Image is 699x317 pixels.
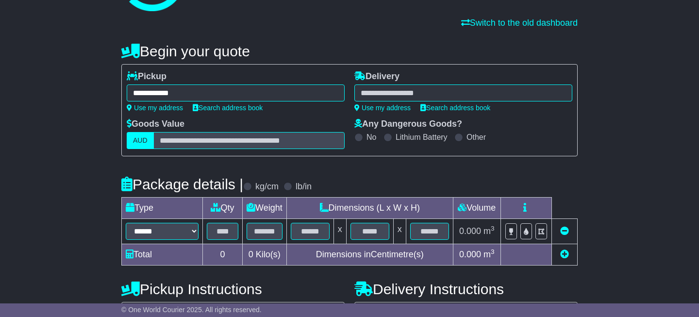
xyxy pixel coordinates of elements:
[459,226,481,236] span: 0.000
[121,281,345,297] h4: Pickup Instructions
[396,133,448,142] label: Lithium Battery
[122,198,203,219] td: Type
[203,244,243,266] td: 0
[127,119,184,130] label: Goods Value
[203,198,243,219] td: Qty
[121,176,243,192] h4: Package details |
[461,18,578,28] a: Switch to the old dashboard
[491,225,495,232] sup: 3
[127,132,154,149] label: AUD
[249,250,253,259] span: 0
[393,219,406,244] td: x
[121,43,578,59] h4: Begin your quote
[483,226,495,236] span: m
[122,244,203,266] td: Total
[354,71,399,82] label: Delivery
[354,104,411,112] a: Use my address
[560,250,569,259] a: Add new item
[560,226,569,236] a: Remove this item
[453,198,500,219] td: Volume
[296,182,312,192] label: lb/in
[466,133,486,142] label: Other
[354,281,578,297] h4: Delivery Instructions
[366,133,376,142] label: No
[127,104,183,112] a: Use my address
[193,104,263,112] a: Search address book
[127,71,166,82] label: Pickup
[420,104,490,112] a: Search address book
[354,119,462,130] label: Any Dangerous Goods?
[255,182,279,192] label: kg/cm
[243,198,287,219] td: Weight
[286,198,453,219] td: Dimensions (L x W x H)
[286,244,453,266] td: Dimensions in Centimetre(s)
[243,244,287,266] td: Kilo(s)
[333,219,346,244] td: x
[459,250,481,259] span: 0.000
[483,250,495,259] span: m
[491,248,495,255] sup: 3
[121,306,262,314] span: © One World Courier 2025. All rights reserved.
